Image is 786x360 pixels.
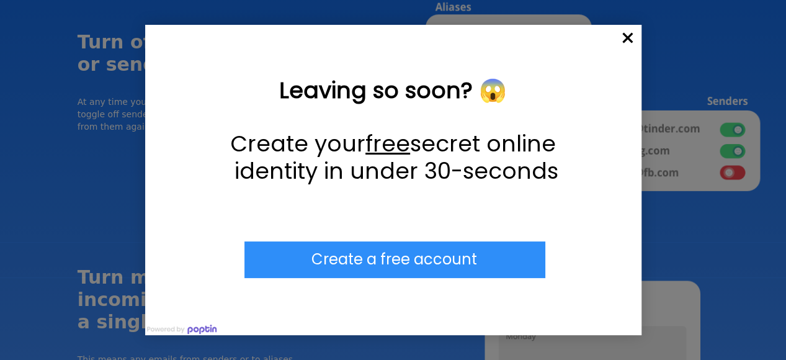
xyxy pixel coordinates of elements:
p: Create your secret online identity in under 30-seconds [207,130,579,184]
div: Close popup [614,25,641,52]
span: × [614,25,641,52]
div: Submit [244,241,545,277]
strong: Leaving so soon? 😱 [279,74,507,106]
u: free [365,128,410,160]
img: Powered by poptin [145,323,218,335]
div: Leaving so soon? 😱 Create your free secret online identity in under 30-seconds [207,77,579,184]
